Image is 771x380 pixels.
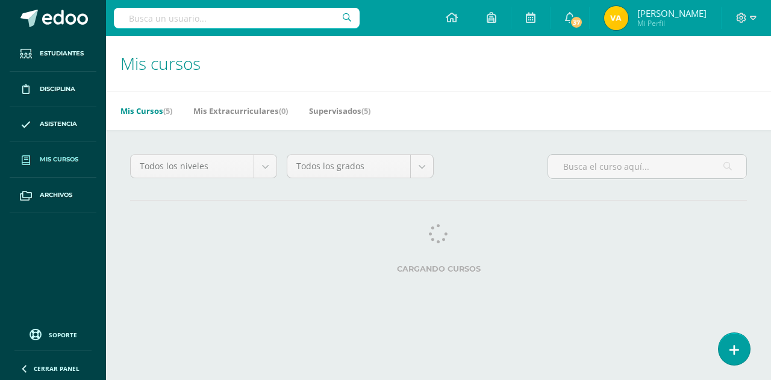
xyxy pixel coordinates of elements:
[10,178,96,213] a: Archivos
[130,264,747,273] label: Cargando cursos
[131,155,276,178] a: Todos los niveles
[10,72,96,107] a: Disciplina
[40,49,84,58] span: Estudiantes
[14,326,92,342] a: Soporte
[287,155,433,178] a: Todos los grados
[548,155,746,178] input: Busca el curso aquí...
[120,101,172,120] a: Mis Cursos(5)
[114,8,360,28] input: Busca un usuario...
[40,84,75,94] span: Disciplina
[279,105,288,116] span: (0)
[34,364,80,373] span: Cerrar panel
[40,190,72,200] span: Archivos
[637,18,707,28] span: Mi Perfil
[120,52,201,75] span: Mis cursos
[10,107,96,143] a: Asistencia
[309,101,370,120] a: Supervisados(5)
[296,155,401,178] span: Todos los grados
[570,16,583,29] span: 37
[49,331,77,339] span: Soporte
[40,155,78,164] span: Mis cursos
[140,155,245,178] span: Todos los niveles
[361,105,370,116] span: (5)
[193,101,288,120] a: Mis Extracurriculares(0)
[604,6,628,30] img: 20684a54e731ddf668435bcf16b32601.png
[163,105,172,116] span: (5)
[637,7,707,19] span: [PERSON_NAME]
[10,142,96,178] a: Mis cursos
[10,36,96,72] a: Estudiantes
[40,119,77,129] span: Asistencia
